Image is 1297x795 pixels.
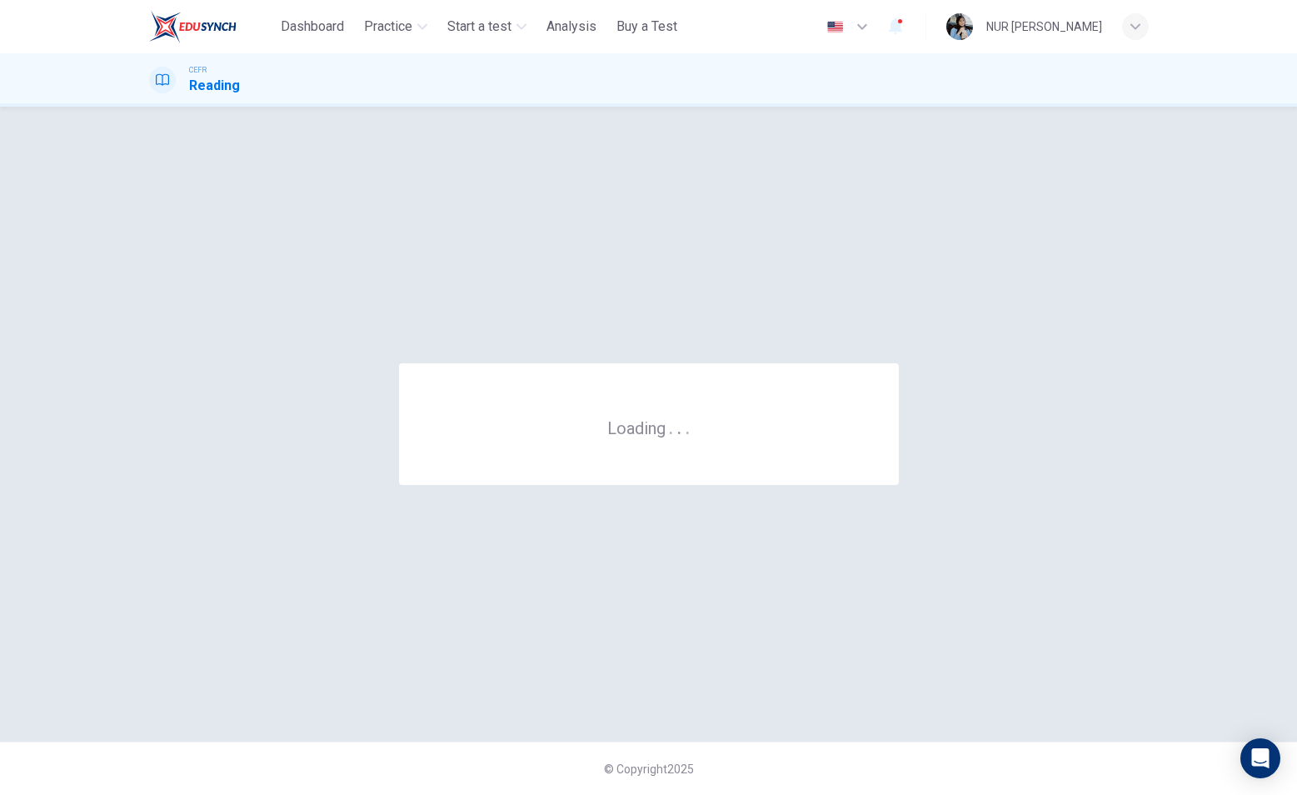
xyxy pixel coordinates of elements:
h6: . [685,412,691,440]
button: Practice [357,12,434,42]
a: ELTC logo [149,10,275,43]
button: Analysis [540,12,603,42]
span: Dashboard [281,17,344,37]
img: en [825,21,846,33]
div: Open Intercom Messenger [1240,738,1280,778]
button: Dashboard [274,12,351,42]
span: Practice [364,17,412,37]
span: Analysis [546,17,596,37]
button: Buy a Test [610,12,684,42]
img: ELTC logo [149,10,237,43]
h6: . [676,412,682,440]
h6: . [668,412,674,440]
h6: Loading [607,417,691,438]
span: Start a test [447,17,511,37]
span: CEFR [189,64,207,76]
button: Start a test [441,12,533,42]
img: Profile picture [946,13,973,40]
h1: Reading [189,76,240,96]
span: Buy a Test [616,17,677,37]
div: NUR [PERSON_NAME] [986,17,1102,37]
span: © Copyright 2025 [604,762,694,776]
